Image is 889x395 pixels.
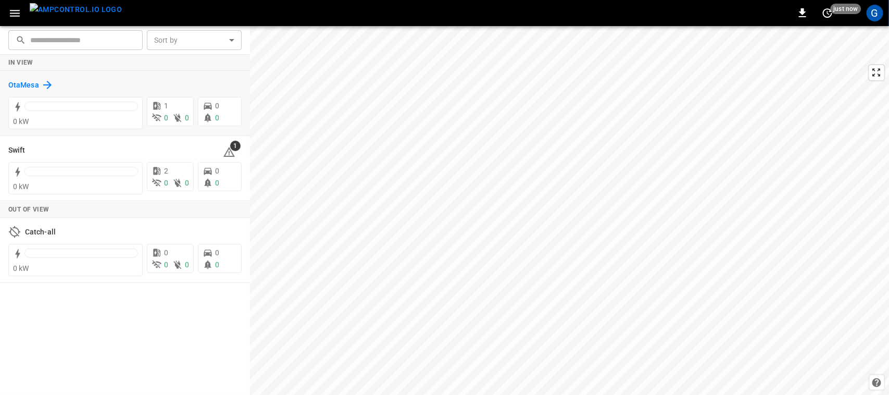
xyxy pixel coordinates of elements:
span: 0 [164,179,168,187]
span: 0 [215,261,219,269]
span: 0 [215,102,219,110]
h6: Catch-all [25,227,56,238]
span: 2 [164,167,168,175]
button: set refresh interval [819,5,836,21]
span: 0 [185,114,189,122]
h6: OtaMesa [8,80,39,91]
span: 0 kW [13,182,29,191]
span: 0 [215,179,219,187]
div: profile-icon [867,5,883,21]
span: 1 [230,141,241,151]
span: 0 [185,261,189,269]
span: 0 [185,179,189,187]
span: 1 [164,102,168,110]
strong: In View [8,59,33,66]
span: 0 [164,249,168,257]
span: 0 [164,114,168,122]
span: just now [831,4,861,14]
h6: Swift [8,145,26,156]
span: 0 [215,167,219,175]
span: 0 [215,249,219,257]
span: 0 kW [13,264,29,273]
img: ampcontrol.io logo [30,3,122,16]
strong: Out of View [8,206,49,213]
span: 0 [164,261,168,269]
span: 0 [215,114,219,122]
span: 0 kW [13,117,29,126]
